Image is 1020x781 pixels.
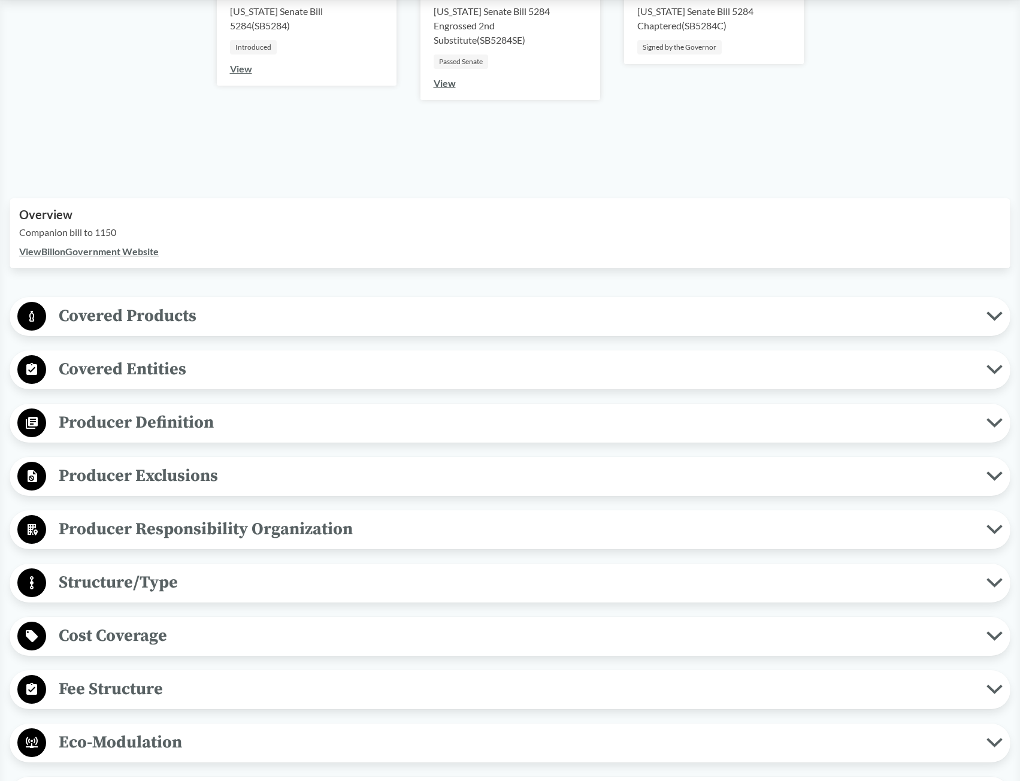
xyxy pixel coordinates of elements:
[434,55,488,69] div: Passed Senate
[14,728,1006,758] button: Eco-Modulation
[230,63,252,74] a: View
[14,514,1006,545] button: Producer Responsibility Organization
[46,569,986,596] span: Structure/Type
[14,674,1006,705] button: Fee Structure
[19,208,1001,222] h2: Overview
[46,516,986,543] span: Producer Responsibility Organization
[46,356,986,383] span: Covered Entities
[14,621,1006,652] button: Cost Coverage
[14,355,1006,385] button: Covered Entities
[230,40,277,55] div: Introduced
[46,462,986,489] span: Producer Exclusions
[46,622,986,649] span: Cost Coverage
[46,409,986,436] span: Producer Definition
[19,225,1001,240] p: Companion bill to 1150
[19,246,159,257] a: ViewBillonGovernment Website
[230,4,383,33] div: [US_STATE] Senate Bill 5284 ( SB5284 )
[637,4,791,33] div: [US_STATE] Senate Bill 5284 Chaptered ( SB5284C )
[14,461,1006,492] button: Producer Exclusions
[434,4,587,47] div: [US_STATE] Senate Bill 5284 Engrossed 2nd Substitute ( SB5284SE )
[14,408,1006,438] button: Producer Definition
[637,40,722,55] div: Signed by the Governor
[46,302,986,329] span: Covered Products
[46,729,986,756] span: Eco-Modulation
[434,77,456,89] a: View
[14,301,1006,332] button: Covered Products
[46,676,986,703] span: Fee Structure
[14,568,1006,598] button: Structure/Type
